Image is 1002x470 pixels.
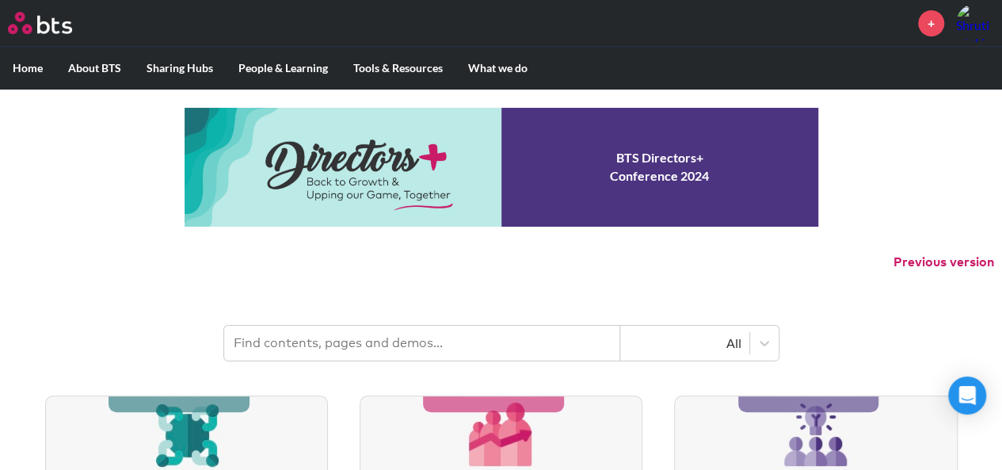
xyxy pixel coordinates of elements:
[956,4,994,42] img: Shruti Mukherjee
[455,48,540,89] label: What we do
[893,254,994,271] button: Previous version
[55,48,134,89] label: About BTS
[8,12,101,34] a: Go home
[185,108,818,227] a: Conference 2024
[8,12,72,34] img: BTS Logo
[918,10,944,36] a: +
[948,376,986,415] div: Open Intercom Messenger
[134,48,226,89] label: Sharing Hubs
[226,48,341,89] label: People & Learning
[956,4,994,42] a: Profile
[224,326,620,361] input: Find contents, pages and demos...
[341,48,455,89] label: Tools & Resources
[628,334,741,352] div: All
